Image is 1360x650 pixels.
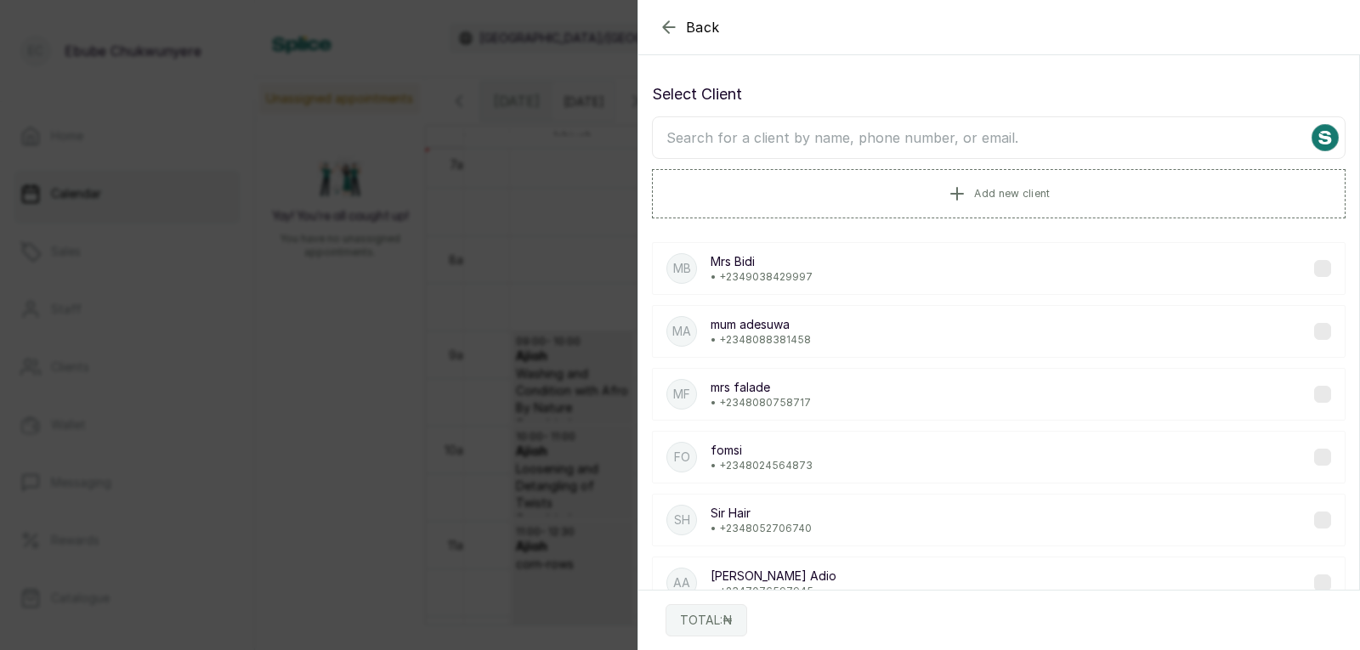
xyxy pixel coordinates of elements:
span: Back [686,17,720,37]
p: • +234 8052706740 [711,522,812,535]
p: SH [674,512,690,528]
p: Mrs Bidi [711,253,813,270]
p: TOTAL: ₦ [680,612,733,629]
p: ma [672,323,691,340]
p: • +234 9038429997 [711,270,813,284]
p: Sir Hair [711,505,812,522]
p: AA [673,574,690,591]
p: Select Client [652,82,1346,106]
p: fo [674,449,690,466]
p: • +234 8088381458 [711,333,811,347]
p: [PERSON_NAME] Adio [711,568,836,585]
button: Back [659,17,720,37]
p: mf [673,386,690,403]
p: mum adesuwa [711,316,811,333]
p: • +234 7076597945 [711,585,836,598]
p: • +234 8080758717 [711,396,811,410]
span: Add new client [974,187,1050,201]
p: MB [673,260,691,277]
p: • +234 8024564873 [711,459,813,472]
p: fomsi [711,442,813,459]
input: Search for a client by name, phone number, or email. [652,116,1346,159]
button: Add new client [652,169,1346,218]
p: mrs falade [711,379,811,396]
